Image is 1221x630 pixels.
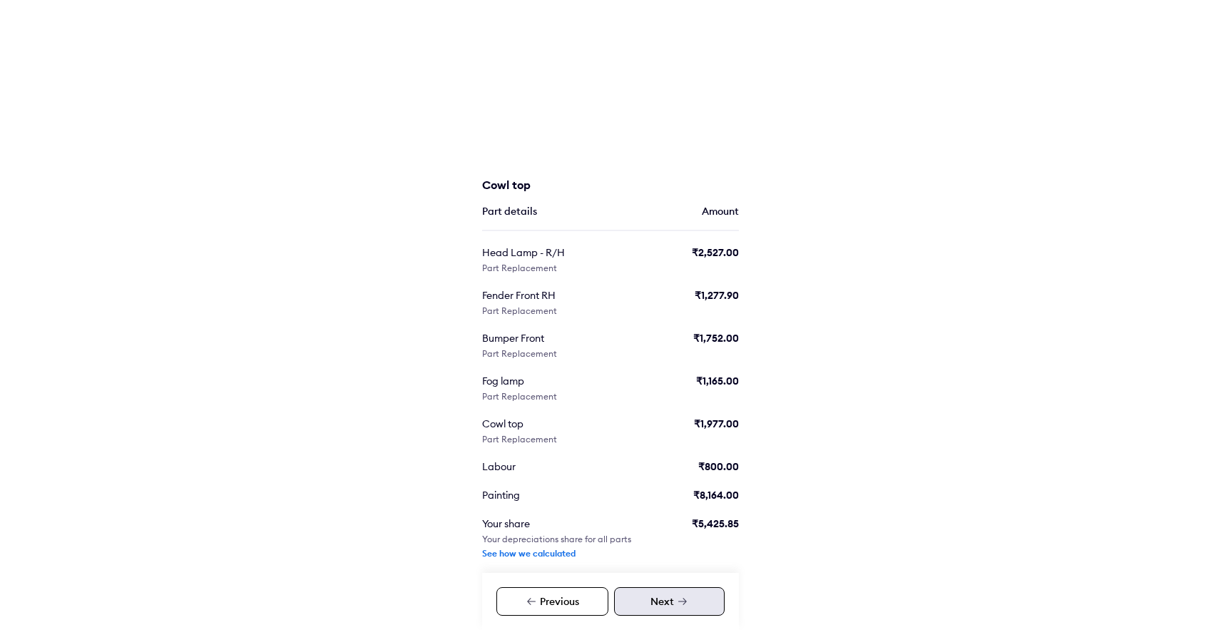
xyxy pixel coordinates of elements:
[482,417,613,431] div: Cowl top
[496,587,608,616] div: Previous
[482,459,613,474] div: Labour
[482,391,557,402] div: Part Replacement
[482,305,557,317] div: Part Replacement
[482,245,613,260] div: Head Lamp - R/H
[482,434,557,445] div: Part Replacement
[698,459,739,474] div: ₹800.00
[482,288,613,303] div: Fender Front RH
[482,263,557,274] div: Part Replacement
[702,204,739,218] div: Amount
[693,488,739,502] div: ₹8,164.00
[482,331,613,345] div: Bumper Front
[696,374,739,388] div: ₹1,165.00
[482,488,613,502] div: Painting
[482,374,613,388] div: Fog lamp
[693,331,739,345] div: ₹1,752.00
[695,288,739,303] div: ₹1,277.90
[614,587,725,616] div: Next
[692,517,739,531] div: ₹5,425.85
[694,417,739,431] div: ₹1,977.00
[482,348,557,360] div: Part Replacement
[482,548,576,559] div: See how we calculated
[482,534,631,545] div: Your depreciations share for all parts
[482,517,613,531] div: Your share
[692,245,739,260] div: ₹2,527.00
[482,204,537,218] div: Part details
[482,177,653,193] div: Cowl top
